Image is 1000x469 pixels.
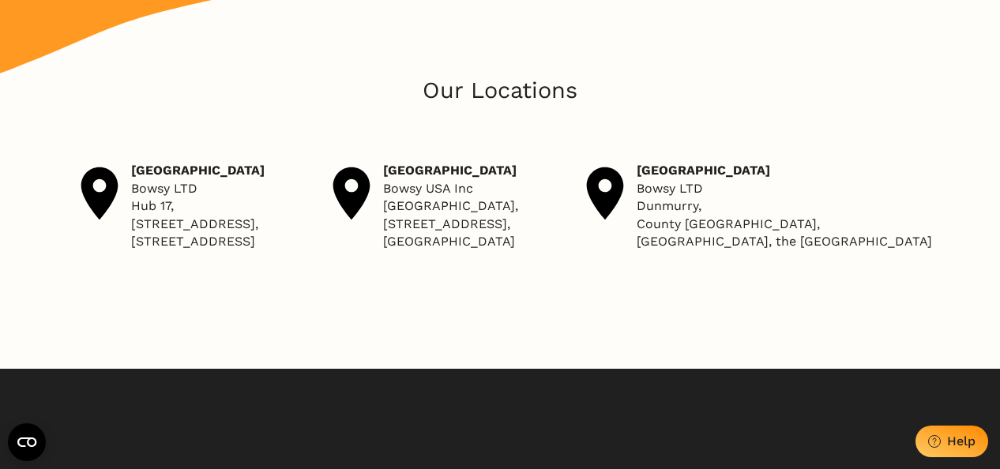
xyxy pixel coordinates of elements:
strong: [GEOGRAPHIC_DATA] [383,163,517,178]
p: Bowsy USA Inc [GEOGRAPHIC_DATA], [STREET_ADDRESS], [GEOGRAPHIC_DATA] [383,162,518,250]
button: Help [915,426,988,457]
strong: [GEOGRAPHIC_DATA] [131,163,265,178]
img: Location Pin [320,162,383,225]
p: Bowsy LTD Hub 17, [STREET_ADDRESS], [STREET_ADDRESS] [131,162,265,250]
button: Open CMP widget [8,423,46,461]
div: Help [947,433,976,448]
strong: [GEOGRAPHIC_DATA] [637,163,770,178]
img: Location Pin [68,162,131,225]
img: Location Pin [573,162,637,225]
p: Bowsy LTD Dunmurry, County [GEOGRAPHIC_DATA], [GEOGRAPHIC_DATA], the [GEOGRAPHIC_DATA] [637,162,932,250]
